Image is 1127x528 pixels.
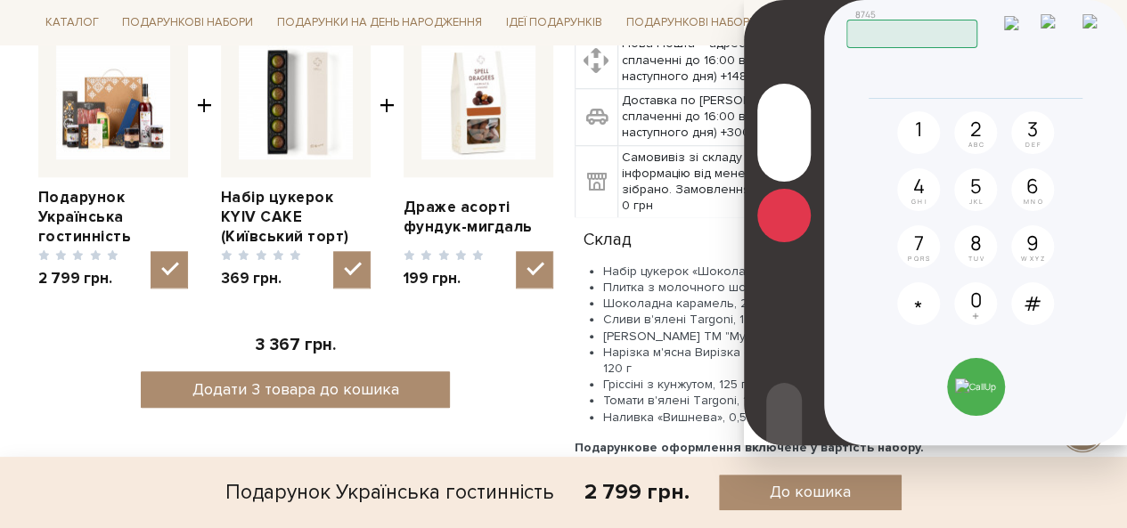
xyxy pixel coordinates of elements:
[239,45,353,159] img: Набір цукерок KYIV CAKE (Київський торт)
[380,28,395,288] span: +
[719,475,902,510] button: До кошика
[38,188,188,247] a: Подарунок Українська гостинність
[255,335,336,355] span: 3 367 грн.
[584,232,632,248] span: Склад
[225,475,554,510] div: Подарунок Українська гостинність
[603,329,990,345] li: [PERSON_NAME] ТМ "Мукко" , 200 г
[221,269,302,288] span: 369 грн.
[221,188,371,247] a: Набір цукерок KYIV CAKE (Київський торт)
[603,410,990,426] li: Наливка «Вишнева», 0,5 л
[584,478,690,506] div: 2 799 грн.
[617,145,989,218] td: Самовивіз зі складу - вул. [STREET_ADDRESS] Очікуйте інформацію від менеджера, коли ваше замовлен...
[38,269,119,288] span: 2 799 грн.
[404,269,485,288] span: 199 грн.
[603,312,990,328] li: Сливи в'ялені Тargoni, 170 г
[270,9,489,37] a: Подарунки на День народження
[404,198,553,237] a: Драже асорті фундук-мигдаль
[56,45,170,159] img: Подарунок Українська гостинність
[617,89,989,146] td: Доставка по [PERSON_NAME] від Uklon Delivery (Замовлення сплаченні до 16:00 відправляємо день в д...
[38,9,106,37] a: Каталог
[197,28,212,288] span: +
[603,393,990,409] li: Томати в'ялені Тargoni, 170 г
[421,45,535,159] img: Драже асорті фундук-мигдаль
[575,440,924,455] b: Подарункове оформлення включене у вартість набору.
[603,377,990,393] li: Гріссіні з кунжутом, 125 г
[770,482,851,502] span: До кошика
[619,7,823,37] a: Подарункові набори Вчителю
[603,280,990,296] li: Плитка з молочного шоколаду з горіхами та меренгою, 90 г
[141,371,450,408] button: Додати 3 товара до кошика
[115,9,260,37] a: Подарункові набори
[603,264,990,280] li: Набір цукерок «Шоколадна вишиванка», 72 г
[603,296,990,312] li: Шоколадна карамель, 250 г
[499,9,609,37] a: Ідеї подарунків
[617,32,989,89] td: Нова Пошта – адресна доставка кур'єром (Замовлення сплаченні до 16:00 відправляємо день в день, п...
[603,345,990,377] li: Нарізка м'ясна Вирізка свинна сиров'ялена ТМ Димні традиції, 120 г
